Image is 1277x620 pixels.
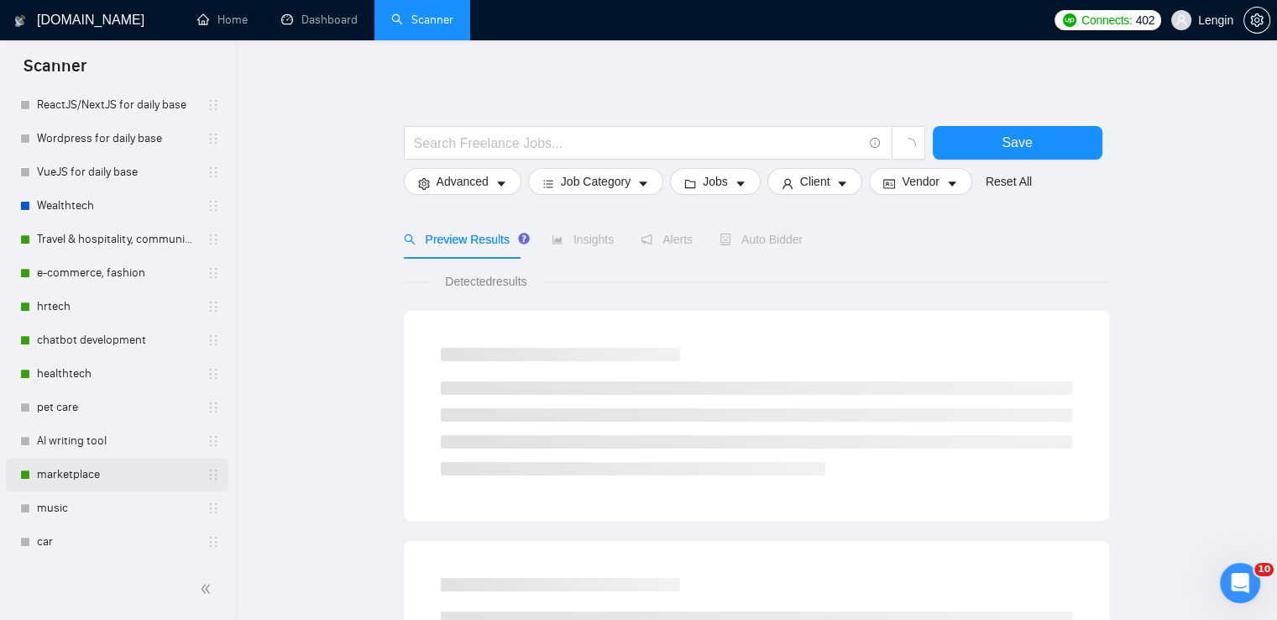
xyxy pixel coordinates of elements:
div: Tooltip anchor [516,231,531,246]
span: setting [1244,13,1269,27]
a: dashboardDashboard [281,13,358,27]
img: logo [14,8,26,34]
input: Search Freelance Jobs... [414,133,862,154]
a: chatbot development [37,323,196,357]
span: notification [641,234,652,245]
a: hrtech [37,290,196,323]
a: searchScanner [391,13,453,27]
span: Client [800,172,830,191]
span: search [404,234,416,245]
span: Preview Results [404,233,525,246]
span: Vendor [902,172,939,191]
span: Detected results [433,272,538,291]
a: AI writing tool [37,424,196,458]
a: Wordpress for daily base [37,122,196,155]
span: setting [418,177,430,190]
span: holder [207,300,220,313]
span: area-chart [552,234,563,245]
span: caret-down [637,177,649,190]
span: Scanner [10,54,100,89]
span: holder [207,367,220,381]
a: homeHome [197,13,248,27]
a: ReactJS/NextJS for daily base [37,88,196,122]
span: loading [901,138,916,153]
span: holder [207,199,220,213]
span: holder [207,334,220,347]
span: Connects: [1081,11,1132,29]
a: Wealthtech [37,189,196,223]
img: upwork-logo.png [1063,13,1076,27]
span: holder [207,233,220,246]
a: pet care [37,391,196,424]
button: barsJob Categorycaret-down [528,168,663,195]
button: setting [1243,7,1270,34]
span: Auto Bidder [720,233,803,246]
span: Insights [552,233,614,246]
a: marketplace [37,458,196,491]
a: VueJS for daily base [37,155,196,189]
a: setting [1243,13,1270,27]
a: car [37,525,196,559]
span: bars [542,177,554,190]
span: holder [207,434,220,448]
span: Alerts [641,233,693,246]
span: caret-down [735,177,746,190]
span: double-left [200,581,217,597]
span: 10 [1254,563,1274,576]
a: Travel & hospitality, community & social networking, entertainment, event management [37,223,196,256]
span: Job Category [561,172,631,191]
button: Save [933,126,1102,160]
span: holder [207,535,220,549]
a: music [37,491,196,525]
button: userClientcaret-down [767,168,863,195]
span: caret-down [946,177,958,190]
span: info-circle [870,138,881,149]
button: idcardVendorcaret-down [869,168,971,195]
span: Save [1002,132,1032,153]
span: idcard [883,177,895,190]
span: user [1175,14,1187,26]
iframe: Intercom live chat [1220,563,1260,603]
span: holder [207,502,220,515]
span: Advanced [437,172,489,191]
span: 402 [1135,11,1154,29]
span: holder [207,166,220,179]
span: caret-down [836,177,848,190]
span: holder [207,132,220,145]
button: folderJobscaret-down [670,168,761,195]
a: healthtech [37,357,196,391]
button: settingAdvancedcaret-down [404,168,521,195]
span: Jobs [703,172,728,191]
span: holder [207,98,220,112]
span: holder [207,266,220,280]
span: holder [207,468,220,481]
span: holder [207,401,220,414]
span: caret-down [495,177,507,190]
a: e-commerce, fashion [37,256,196,290]
span: robot [720,234,731,245]
span: user [782,177,793,190]
a: Reset All [986,172,1032,191]
span: folder [684,177,696,190]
